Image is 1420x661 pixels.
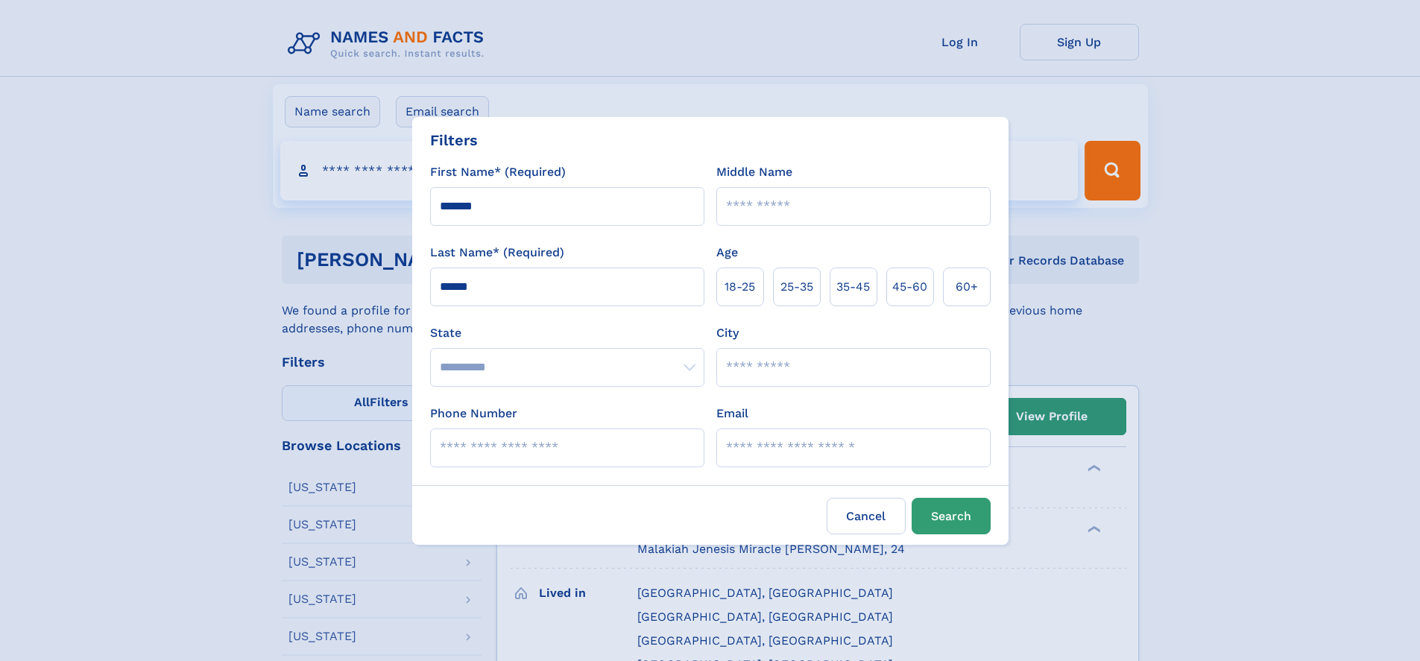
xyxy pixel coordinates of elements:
label: Last Name* (Required) [430,244,564,262]
span: 45‑60 [892,278,927,296]
label: First Name* (Required) [430,163,566,181]
label: Age [716,244,738,262]
label: Cancel [827,498,906,534]
label: Middle Name [716,163,792,181]
span: 35‑45 [836,278,870,296]
label: City [716,324,739,342]
label: Email [716,405,748,423]
span: 25‑35 [780,278,813,296]
label: Phone Number [430,405,517,423]
button: Search [912,498,991,534]
div: Filters [430,129,478,151]
span: 18‑25 [725,278,755,296]
label: State [430,324,704,342]
span: 60+ [956,278,978,296]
